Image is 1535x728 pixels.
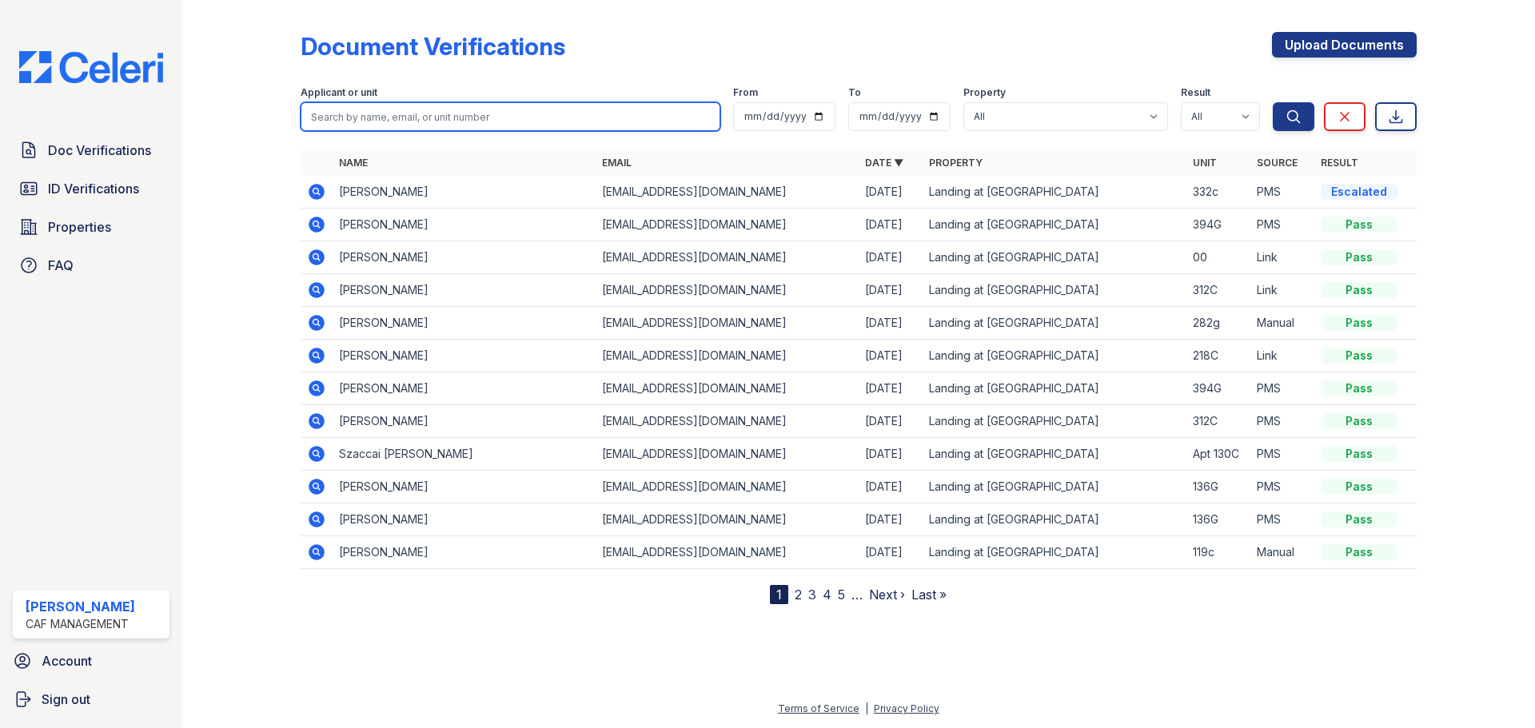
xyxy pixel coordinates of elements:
[911,587,947,603] a: Last »
[923,307,1186,340] td: Landing at [GEOGRAPHIC_DATA]
[1250,438,1314,471] td: PMS
[869,587,905,603] a: Next ›
[1181,86,1210,99] label: Result
[1250,405,1314,438] td: PMS
[1186,503,1250,536] td: 136G
[13,211,169,243] a: Properties
[859,209,923,241] td: [DATE]
[1186,176,1250,209] td: 332c
[1321,184,1397,200] div: Escalated
[333,405,596,438] td: [PERSON_NAME]
[333,438,596,471] td: Szaccai [PERSON_NAME]
[333,536,596,569] td: [PERSON_NAME]
[1321,157,1358,169] a: Result
[6,645,176,677] a: Account
[923,176,1186,209] td: Landing at [GEOGRAPHIC_DATA]
[48,179,139,198] span: ID Verifications
[301,32,565,61] div: Document Verifications
[333,471,596,503] td: [PERSON_NAME]
[923,209,1186,241] td: Landing at [GEOGRAPHIC_DATA]
[596,471,859,503] td: [EMAIL_ADDRESS][DOMAIN_NAME]
[823,587,831,603] a: 4
[1250,176,1314,209] td: PMS
[923,274,1186,307] td: Landing at [GEOGRAPHIC_DATA]
[333,340,596,372] td: [PERSON_NAME]
[1250,274,1314,307] td: Link
[333,176,596,209] td: [PERSON_NAME]
[1250,307,1314,340] td: Manual
[333,241,596,274] td: [PERSON_NAME]
[1186,372,1250,405] td: 394G
[333,307,596,340] td: [PERSON_NAME]
[1321,446,1397,462] div: Pass
[848,86,861,99] label: To
[596,372,859,405] td: [EMAIL_ADDRESS][DOMAIN_NAME]
[1186,274,1250,307] td: 312C
[923,471,1186,503] td: Landing at [GEOGRAPHIC_DATA]
[596,274,859,307] td: [EMAIL_ADDRESS][DOMAIN_NAME]
[770,585,788,604] div: 1
[1321,479,1397,495] div: Pass
[1186,209,1250,241] td: 394G
[1321,282,1397,298] div: Pass
[859,503,923,536] td: [DATE]
[1321,380,1397,396] div: Pass
[1250,340,1314,372] td: Link
[26,616,135,632] div: CAF Management
[923,438,1186,471] td: Landing at [GEOGRAPHIC_DATA]
[859,340,923,372] td: [DATE]
[859,274,923,307] td: [DATE]
[923,536,1186,569] td: Landing at [GEOGRAPHIC_DATA]
[865,157,903,169] a: Date ▼
[596,536,859,569] td: [EMAIL_ADDRESS][DOMAIN_NAME]
[963,86,1006,99] label: Property
[778,702,859,714] a: Terms of Service
[301,102,720,131] input: Search by name, email, or unit number
[13,173,169,205] a: ID Verifications
[929,157,983,169] a: Property
[602,157,632,169] a: Email
[859,176,923,209] td: [DATE]
[1250,536,1314,569] td: Manual
[596,438,859,471] td: [EMAIL_ADDRESS][DOMAIN_NAME]
[1186,471,1250,503] td: 136G
[1193,157,1217,169] a: Unit
[596,340,859,372] td: [EMAIL_ADDRESS][DOMAIN_NAME]
[596,405,859,438] td: [EMAIL_ADDRESS][DOMAIN_NAME]
[859,471,923,503] td: [DATE]
[42,651,92,670] span: Account
[1186,438,1250,471] td: Apt 130C
[1257,157,1298,169] a: Source
[1250,372,1314,405] td: PMS
[923,503,1186,536] td: Landing at [GEOGRAPHIC_DATA]
[1250,471,1314,503] td: PMS
[923,340,1186,372] td: Landing at [GEOGRAPHIC_DATA]
[859,405,923,438] td: [DATE]
[865,702,868,714] div: |
[48,256,74,275] span: FAQ
[6,683,176,715] button: Sign out
[1321,413,1397,429] div: Pass
[1250,209,1314,241] td: PMS
[333,274,596,307] td: [PERSON_NAME]
[1250,241,1314,274] td: Link
[13,249,169,281] a: FAQ
[596,307,859,340] td: [EMAIL_ADDRESS][DOMAIN_NAME]
[1321,544,1397,560] div: Pass
[838,587,845,603] a: 5
[1321,511,1397,527] div: Pass
[6,51,176,83] img: CE_Logo_Blue-a8612792a0a2168367f1c8372b55b34899dd931a85d93a1a3d3e32e68fde9ad4.png
[48,141,151,160] span: Doc Verifications
[1321,348,1397,364] div: Pass
[596,503,859,536] td: [EMAIL_ADDRESS][DOMAIN_NAME]
[596,176,859,209] td: [EMAIL_ADDRESS][DOMAIN_NAME]
[13,134,169,166] a: Doc Verifications
[333,209,596,241] td: [PERSON_NAME]
[1186,307,1250,340] td: 282g
[596,209,859,241] td: [EMAIL_ADDRESS][DOMAIN_NAME]
[333,503,596,536] td: [PERSON_NAME]
[1186,536,1250,569] td: 119c
[1321,249,1397,265] div: Pass
[333,372,596,405] td: [PERSON_NAME]
[1186,340,1250,372] td: 218C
